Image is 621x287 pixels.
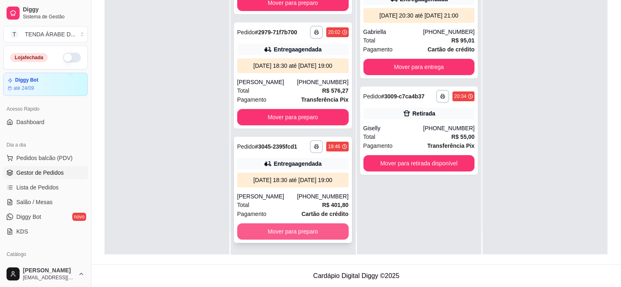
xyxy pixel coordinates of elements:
[16,169,64,177] span: Gestor de Pedidos
[454,93,466,100] div: 20:34
[15,77,38,83] article: Diggy Bot
[10,53,48,62] div: Loja fechada
[13,85,34,91] article: até 24/09
[240,62,345,70] div: [DATE] 18:30 até [DATE] 19:00
[3,210,88,223] a: Diggy Botnovo
[237,192,297,200] div: [PERSON_NAME]
[301,211,348,217] strong: Cartão de crédito
[237,200,249,209] span: Total
[427,46,474,53] strong: Cartão de crédito
[328,143,340,150] div: 18:46
[237,143,255,150] span: Pedido
[237,223,349,240] button: Mover para preparo
[10,30,18,38] span: T
[255,143,297,150] strong: # 3045-2395fcd1
[237,29,255,36] span: Pedido
[297,78,348,86] div: [PHONE_NUMBER]
[255,29,297,36] strong: # 2979-71f7b700
[16,198,53,206] span: Salão / Mesas
[423,124,474,132] div: [PHONE_NUMBER]
[16,227,28,236] span: KDS
[3,196,88,209] a: Salão / Mesas
[25,30,76,38] div: TENDA ÁRABE D ...
[23,6,85,13] span: Diggy
[16,213,41,221] span: Diggy Bot
[3,225,88,238] a: KDS
[363,45,393,54] span: Pagamento
[274,160,321,168] div: Entrega agendada
[363,155,475,171] button: Mover para retirada disponível
[3,3,88,23] a: DiggySistema de Gestão
[328,29,340,36] div: 20:02
[381,93,425,100] strong: # 3009-c7ca4b37
[16,183,59,191] span: Lista de Pedidos
[322,87,349,94] strong: R$ 576,27
[237,109,349,125] button: Mover para preparo
[274,45,321,53] div: Entrega agendada
[237,209,267,218] span: Pagamento
[3,73,88,96] a: Diggy Botaté 24/09
[363,124,423,132] div: Giselly
[3,166,88,179] a: Gestor de Pedidos
[3,102,88,116] div: Acesso Rápido
[3,248,88,261] div: Catálogo
[363,59,475,75] button: Mover para entrega
[63,53,81,62] button: Alterar Status
[237,78,297,86] div: [PERSON_NAME]
[3,26,88,42] button: Select a team
[23,267,75,274] span: [PERSON_NAME]
[423,28,474,36] div: [PHONE_NUMBER]
[412,109,435,118] div: Retirada
[363,132,376,141] span: Total
[451,133,474,140] strong: R$ 55,00
[363,93,381,100] span: Pedido
[363,141,393,150] span: Pagamento
[23,274,75,281] span: [EMAIL_ADDRESS][DOMAIN_NAME]
[301,96,349,103] strong: Transferência Pix
[240,176,345,184] div: [DATE] 18:30 até [DATE] 19:00
[322,202,349,208] strong: R$ 401,80
[3,116,88,129] a: Dashboard
[3,151,88,165] button: Pedidos balcão (PDV)
[367,11,472,20] div: [DATE] 20:30 até [DATE] 21:00
[363,36,376,45] span: Total
[23,13,85,20] span: Sistema de Gestão
[237,95,267,104] span: Pagamento
[3,181,88,194] a: Lista de Pedidos
[363,28,423,36] div: Gabriella
[427,142,474,149] strong: Transferência Pix
[3,264,88,284] button: [PERSON_NAME][EMAIL_ADDRESS][DOMAIN_NAME]
[16,118,45,126] span: Dashboard
[237,86,249,95] span: Total
[3,138,88,151] div: Dia a dia
[16,154,73,162] span: Pedidos balcão (PDV)
[297,192,348,200] div: [PHONE_NUMBER]
[451,37,474,44] strong: R$ 95,01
